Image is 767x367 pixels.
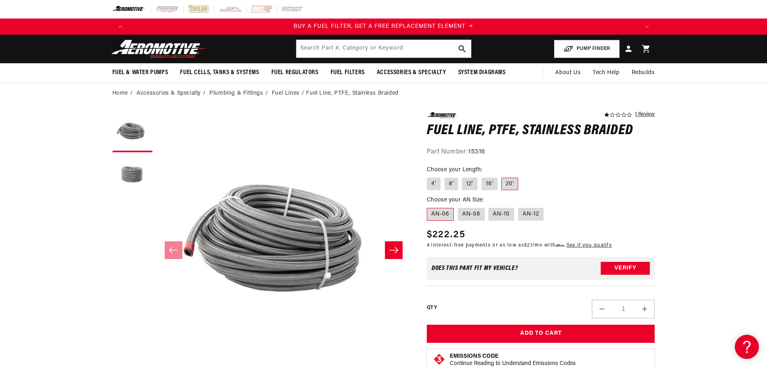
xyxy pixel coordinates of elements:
[566,243,612,248] a: See if you qualify - Learn more about Affirm Financing (opens in modal)
[377,68,446,77] span: Accessories & Specialty
[432,265,518,272] div: Does This part fit My vehicle?
[112,89,655,98] nav: breadcrumbs
[109,39,210,58] img: Aeromotive
[112,112,153,152] button: Load image 1 in gallery view
[112,19,128,35] button: Translation missing: en.sections.announcements.previous_announcement
[524,243,532,248] span: $21
[632,68,655,77] span: Rebuilds
[136,89,207,98] li: Accessories & Specialty
[587,63,625,83] summary: Tech Help
[272,89,300,98] a: Fuel Lines
[556,243,565,247] span: Affirm
[458,68,506,77] span: System Diagrams
[112,89,128,98] a: Home
[271,68,318,77] span: Fuel Regulators
[450,353,498,359] strong: Emissions Code
[555,70,581,76] span: About Us
[488,208,514,221] label: AN-10
[452,63,512,82] summary: System Diagrams
[549,63,587,83] a: About Us
[501,178,518,191] label: 20'
[174,63,265,82] summary: Fuel Cells, Tanks & Systems
[209,89,263,98] a: Plumbing & Fittings
[112,68,168,77] span: Fuel & Water Pumps
[306,89,398,98] li: Fuel Line, PTFE, Stainless Braided
[92,19,675,35] slideshow-component: Translation missing: en.sections.announcements.announcement_bar
[482,178,498,191] label: 16'
[427,147,655,158] div: Part Number:
[106,63,174,82] summary: Fuel & Water Pumps
[635,112,655,118] a: 1 reviews
[371,63,452,82] summary: Accessories & Specialty
[593,68,619,77] span: Tech Help
[427,178,440,191] label: 4'
[444,178,458,191] label: 8'
[331,68,365,77] span: Fuel Filters
[427,124,655,137] h1: Fuel Line, PTFE, Stainless Braided
[128,22,639,31] a: BUY A FUEL FILTER, GET A FREE REPLACEMENT ELEMENT
[112,156,153,197] button: Load image 2 in gallery view
[427,325,655,343] button: Add to Cart
[453,40,471,58] button: search button
[462,178,478,191] label: 12'
[427,208,454,221] label: AN-06
[165,241,182,259] button: Slide left
[554,40,620,58] button: PUMP FINDER
[433,353,446,366] img: Emissions code
[601,262,650,275] button: Verify
[427,228,465,242] span: $222.25
[427,305,437,311] label: QTY
[128,22,639,31] div: Announcement
[468,149,485,155] strong: 15316
[265,63,325,82] summary: Fuel Regulators
[427,196,485,204] legend: Choose your AN Size:
[626,63,661,83] summary: Rebuilds
[518,208,544,221] label: AN-12
[128,22,639,31] div: 2 of 4
[458,208,485,221] label: AN-08
[385,241,403,259] button: Slide right
[325,63,371,82] summary: Fuel Filters
[639,19,655,35] button: Translation missing: en.sections.announcements.next_announcement
[427,242,612,249] p: 4 interest-free payments or as low as /mo with .
[296,40,471,58] input: Search by Part Number, Category or Keyword
[294,23,465,29] span: BUY A FUEL FILTER, GET A FREE REPLACEMENT ELEMENT
[427,166,483,174] legend: Choose your Length:
[180,68,259,77] span: Fuel Cells, Tanks & Systems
